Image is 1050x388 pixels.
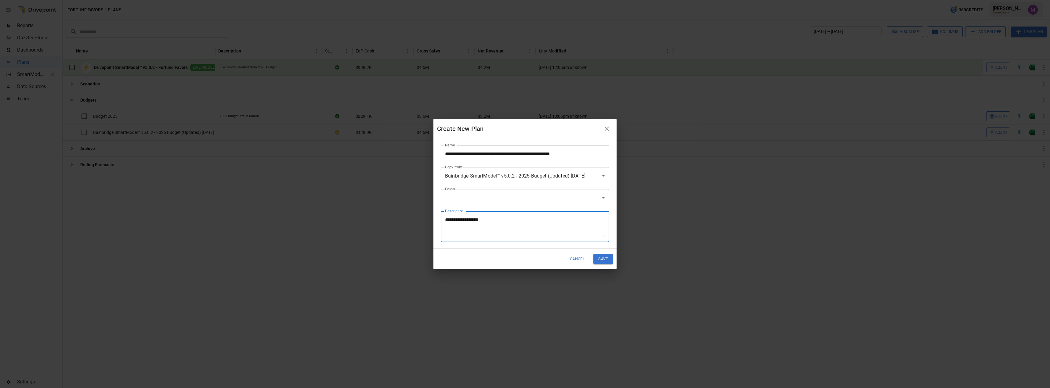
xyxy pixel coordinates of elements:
button: Save [593,254,613,264]
div: Create New Plan [437,124,601,134]
button: Cancel [566,254,589,264]
span: Bainbridge SmartModel™ v5.0.2 - 2025 Budget (Updated) [DATE] [445,173,585,179]
label: Description [445,208,464,214]
label: Folder [445,186,455,192]
label: Name [445,142,455,148]
label: Copy from [445,164,462,170]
